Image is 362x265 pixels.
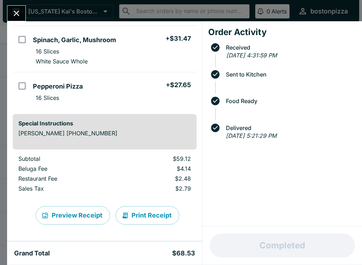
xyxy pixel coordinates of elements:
h6: Special Instructions [18,120,191,127]
table: orders table [13,155,197,195]
button: Print Receipt [116,206,179,225]
span: Food Ready [222,98,356,104]
h5: + $31.47 [165,34,191,43]
h5: Spinach, Garlic, Mushroom [33,36,116,44]
p: Restaurant Fee [18,175,112,182]
p: [PERSON_NAME] [PHONE_NUMBER] [18,130,191,137]
p: Sales Tax [18,185,112,192]
p: $59.12 [123,155,191,162]
h5: $68.53 [172,249,195,258]
span: Sent to Kitchen [222,71,356,78]
p: $2.79 [123,185,191,192]
p: White Sauce Whole [36,58,88,65]
h5: + $27.65 [166,81,191,89]
button: Preview Receipt [36,206,110,225]
em: [DATE] 5:21:29 PM [226,132,276,139]
button: Close [7,6,25,21]
h5: Pepperoni Pizza [33,82,83,91]
p: $4.14 [123,165,191,172]
span: Delivered [222,125,356,131]
p: 16 Slices [36,48,59,55]
h5: Grand Total [14,249,50,258]
p: Subtotal [18,155,112,162]
p: Beluga Fee [18,165,112,172]
p: $2.48 [123,175,191,182]
p: 16 Slices [36,94,59,101]
span: Received [222,44,356,51]
em: [DATE] 4:31:59 PM [226,52,277,59]
h4: Order Activity [208,27,356,38]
